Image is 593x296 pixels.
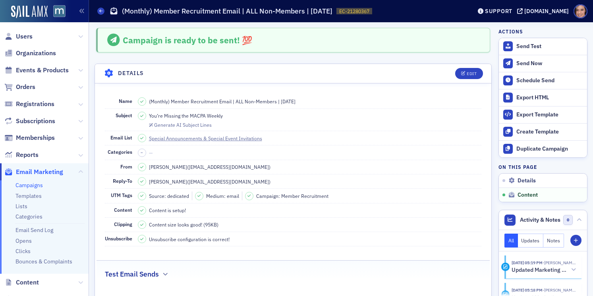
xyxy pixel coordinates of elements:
a: Email Send Log [15,226,53,234]
a: Export HTML [499,89,587,106]
span: Unsubscribe [105,235,132,242]
a: Organizations [4,49,56,58]
span: Content is setup! [149,207,186,214]
div: Support [485,8,512,15]
span: Katie Foo [543,260,576,265]
span: Email List [110,134,132,141]
h4: On this page [498,163,587,170]
div: Export HTML [516,94,583,101]
span: Clipping [114,221,132,227]
a: Content [4,278,39,287]
span: Categories [108,149,132,155]
span: EC-21280367 [339,8,369,15]
span: — [149,149,153,156]
span: Reports [16,151,39,159]
a: Export Template [499,106,587,123]
span: Memberships [16,133,55,142]
span: [PERSON_NAME] ( [EMAIL_ADDRESS][DOMAIN_NAME] ) [149,178,270,185]
div: Export Template [516,111,583,118]
a: Clicks [15,248,31,255]
span: Source: dedicated [149,192,189,199]
span: Katie Foo [543,287,576,293]
a: Campaigns [15,182,43,189]
span: Content [16,278,39,287]
button: Schedule Send [499,72,587,89]
h4: Actions [498,28,523,35]
span: Email Marketing [16,168,63,176]
span: Unsubscribe configuration is correct! [149,236,230,243]
div: Activity [501,263,510,271]
h5: Updated Marketing platform email campaign: (Monthly) Member Recruitment Email | ALL Non-Members |... [512,267,568,274]
span: – [141,150,143,155]
span: Registrations [16,100,54,108]
a: Templates [15,192,42,199]
span: Profile [574,4,587,18]
span: Users [16,32,33,41]
a: Opens [15,237,32,244]
div: Duplicate Campaign [516,145,583,153]
span: Subject [116,112,132,118]
span: Orders [16,83,35,91]
span: Events & Products [16,66,69,75]
span: Organizations [16,49,56,58]
a: Special Announcements & Special Event Invitations [149,135,269,142]
h1: (Monthly) Member Recruitment Email | ALL Non-Members | [DATE] [122,6,332,16]
a: Registrations [4,100,54,108]
span: Subscriptions [16,117,55,126]
a: Email Marketing [4,168,63,176]
a: Subscriptions [4,117,55,126]
a: Create Template [499,123,587,140]
span: Name [119,98,132,104]
a: Events & Products [4,66,69,75]
span: Campaign: Member Recruitment [256,192,328,199]
span: Medium: email [206,192,239,199]
div: [DOMAIN_NAME] [524,8,569,15]
span: Content [518,192,538,199]
button: Notes [543,234,564,248]
a: Memberships [4,133,55,142]
a: Users [4,32,33,41]
time: 8/20/2025 05:18 PM [512,287,543,293]
a: Orders [4,83,35,91]
button: Send Now [499,55,587,72]
span: Content [114,207,132,213]
button: Updated Marketing platform email campaign: (Monthly) Member Recruitment Email | ALL Non-Members |... [512,266,576,274]
button: Duplicate Campaign [499,140,587,157]
img: SailAMX [11,6,48,18]
a: Lists [15,203,27,210]
button: Send Test [499,38,587,55]
span: 0 [563,215,573,225]
span: Activity & Notes [520,216,560,224]
span: Content size looks good! (95KB) [149,221,218,228]
span: From [120,163,132,170]
button: Edit [455,68,483,79]
div: Edit [467,72,477,76]
h4: Details [118,69,144,77]
span: Reply-To [113,178,132,184]
img: SailAMX [53,5,66,17]
span: Details [518,177,536,184]
div: Send Now [516,60,583,67]
div: Create Template [516,128,583,135]
button: All [504,234,518,248]
a: Categories [15,213,42,220]
div: Send Test [516,43,583,50]
a: Reports [4,151,39,159]
time: 8/20/2025 05:19 PM [512,260,543,265]
button: [DOMAIN_NAME] [517,8,572,14]
button: Generate AI Subject Lines [149,121,212,128]
span: (Monthly) Member Recruitment Email | ALL Non-Members | [DATE] [149,98,296,105]
h2: Test Email Sends [105,269,159,279]
span: UTM Tags [111,192,132,198]
div: Generate AI Subject Lines [154,123,212,127]
a: Bounces & Complaints [15,258,72,265]
div: Schedule Send [516,77,583,84]
span: You’re Missing the MACPA Weekly [149,112,223,119]
a: View Homepage [48,5,66,19]
span: [PERSON_NAME] ( [EMAIL_ADDRESS][DOMAIN_NAME] ) [149,163,270,170]
span: Campaign is ready to be sent! 💯 [123,35,252,46]
button: Updates [518,234,544,248]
